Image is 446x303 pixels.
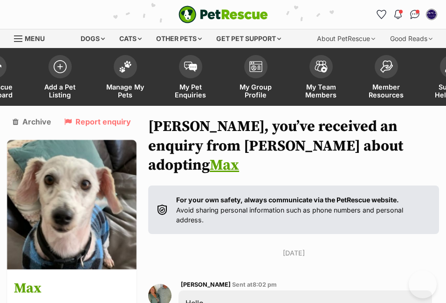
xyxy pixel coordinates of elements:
[113,29,148,48] div: Cats
[176,196,399,204] strong: For your own safety, always communicate via the PetRescue website.
[410,10,420,19] img: chat-41dd97257d64d25036548639549fe6c8038ab92f7586957e7f3b1b290dea8141.svg
[148,248,439,258] p: [DATE]
[384,29,439,48] div: Good Reads
[93,50,158,106] a: Manage My Pets
[14,29,51,46] a: Menu
[158,50,223,106] a: My Pet Enquiries
[25,34,45,42] span: Menu
[39,83,81,99] span: Add a Pet Listing
[150,29,208,48] div: Other pets
[288,50,354,106] a: My Team Members
[223,50,288,106] a: My Group Profile
[210,29,288,48] div: Get pet support
[184,62,197,72] img: pet-enquiries-icon-7e3ad2cf08bfb03b45e93fb7055b45f3efa6380592205ae92323e6603595dc1f.svg
[409,270,437,298] iframe: Help Scout Beacon - Open
[394,10,402,19] img: notifications-46538b983faf8c2785f20acdc204bb7945ddae34d4c08c2a6579f10ce5e182be.svg
[374,7,439,22] ul: Account quick links
[235,83,277,99] span: My Group Profile
[427,10,436,19] img: Heather Watkins profile pic
[380,60,393,73] img: member-resources-icon-8e73f808a243e03378d46382f2149f9095a855e16c252ad45f914b54edf8863c.svg
[148,117,439,176] h1: [PERSON_NAME], you’ve received an enquiry from [PERSON_NAME] about adopting
[104,83,146,99] span: Manage My Pets
[210,156,239,175] a: Max
[249,61,262,72] img: group-profile-icon-3fa3cf56718a62981997c0bc7e787c4b2cf8bcc04b72c1350f741eb67cf2f40e.svg
[424,7,439,22] button: My account
[310,29,382,48] div: About PetRescue
[407,7,422,22] a: Conversations
[391,7,405,22] button: Notifications
[54,60,67,73] img: add-pet-listing-icon-0afa8454b4691262ce3f59096e99ab1cd57d4a30225e0717b998d2c9b9846f56.svg
[178,6,268,23] img: logo-e224e6f780fb5917bec1dbf3a21bbac754714ae5b6737aabdf751b685950b380.svg
[119,61,132,73] img: manage-my-pets-icon-02211641906a0b7f246fdf0571729dbe1e7629f14944591b6c1af311fb30b64b.svg
[178,6,268,23] a: PetRescue
[300,83,342,99] span: My Team Members
[7,140,137,269] img: Max
[181,281,231,288] span: [PERSON_NAME]
[14,278,130,299] h3: Max
[27,50,93,106] a: Add a Pet Listing
[64,117,131,126] a: Report enquiry
[13,117,51,126] a: Archive
[74,29,111,48] div: Dogs
[365,83,407,99] span: Member Resources
[374,7,389,22] a: Favourites
[232,281,277,288] span: Sent at
[354,50,419,106] a: Member Resources
[170,83,212,99] span: My Pet Enquiries
[253,281,277,288] span: 8:02 pm
[315,61,328,73] img: team-members-icon-5396bd8760b3fe7c0b43da4ab00e1e3bb1a5d9ba89233759b79545d2d3fc5d0d.svg
[176,195,430,225] p: Avoid sharing personal information such as phone numbers and personal address.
